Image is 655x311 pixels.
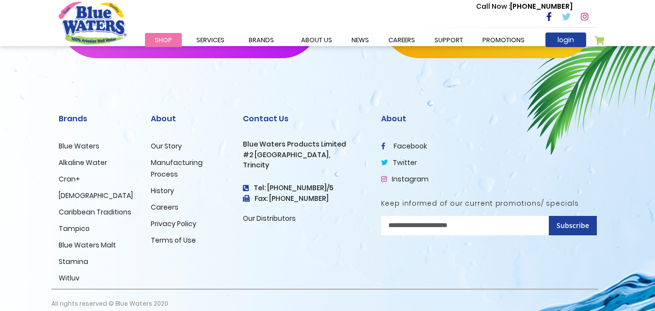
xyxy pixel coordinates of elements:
[59,191,133,200] a: [DEMOGRAPHIC_DATA]
[59,174,80,184] a: Cran+
[243,161,367,169] h3: Trincity
[243,195,367,203] h3: Fax: [PHONE_NUMBER]
[243,184,367,192] h4: Tel: [PHONE_NUMBER]/5
[59,1,127,44] a: store logo
[291,33,342,47] a: about us
[59,240,116,250] a: Blue Waters Malt
[59,224,90,233] a: Tampico
[473,33,534,47] a: Promotions
[243,213,296,223] a: Our Distributors
[59,114,136,123] h2: Brands
[342,33,379,47] a: News
[151,186,174,196] a: History
[151,141,182,151] a: Our Story
[151,158,203,179] a: Manufacturing Process
[425,33,473,47] a: support
[381,199,597,208] h5: Keep informed of our current promotions/ specials
[59,273,80,283] a: Witluv
[243,114,367,123] h2: Contact Us
[59,141,99,151] a: Blue Waters
[151,114,228,123] h2: About
[379,33,425,47] a: careers
[243,151,367,159] h3: #2 [GEOGRAPHIC_DATA],
[381,174,429,184] a: Instagram
[59,257,88,266] a: Stamina
[545,33,586,47] a: login
[476,1,573,12] p: [PHONE_NUMBER]
[151,202,178,212] a: Careers
[59,158,107,167] a: Alkaline Water
[151,219,196,229] a: Privacy Policy
[557,221,589,230] span: Subscribe
[151,235,196,245] a: Terms of Use
[549,216,597,235] button: Subscribe
[196,35,224,45] span: Services
[155,35,172,45] span: Shop
[381,114,597,123] h2: About
[249,35,274,45] span: Brands
[476,1,510,11] span: Call Now :
[243,140,367,148] h3: Blue Waters Products Limited
[381,158,417,167] a: twitter
[381,141,427,151] a: facebook
[59,207,131,217] a: Caribbean Traditions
